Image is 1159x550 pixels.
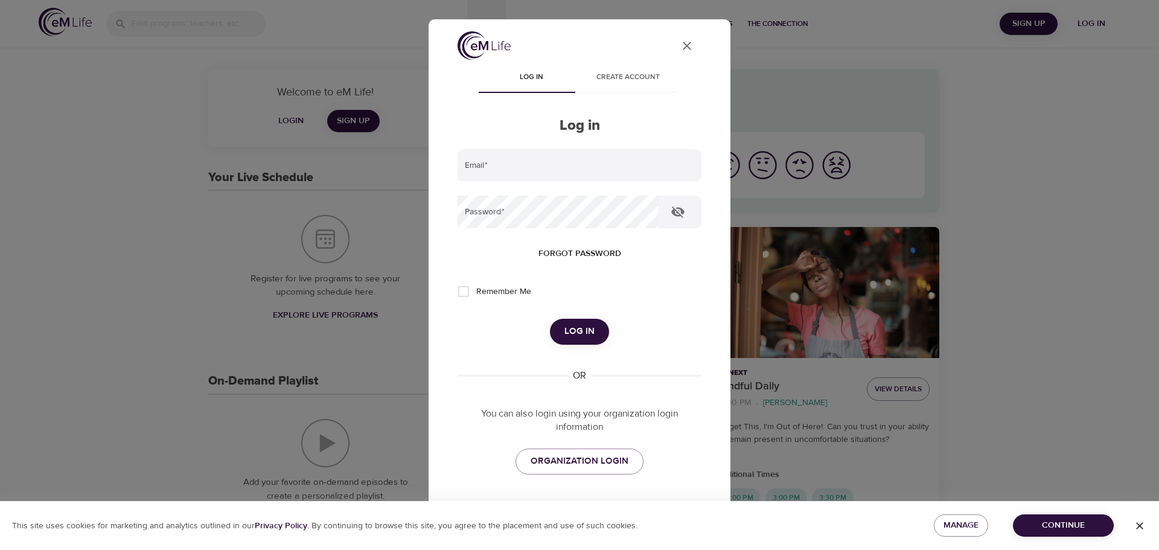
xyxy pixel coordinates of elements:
b: Privacy Policy [255,520,307,531]
button: Forgot password [534,243,626,265]
div: disabled tabs example [458,64,701,93]
button: close [672,31,701,60]
span: Remember Me [476,286,531,298]
span: Continue [1023,518,1104,533]
span: Create account [587,71,669,84]
span: Manage [943,518,979,533]
a: ORGANIZATION LOGIN [516,449,643,474]
span: ORGANIZATION LOGIN [531,453,628,469]
h2: Log in [458,117,701,135]
img: logo [458,31,511,60]
span: Forgot password [538,246,621,261]
span: Log in [490,71,572,84]
p: You can also login using your organization login information [458,407,701,435]
div: OR [568,369,591,383]
button: Log in [550,319,609,344]
span: Log in [564,324,595,339]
